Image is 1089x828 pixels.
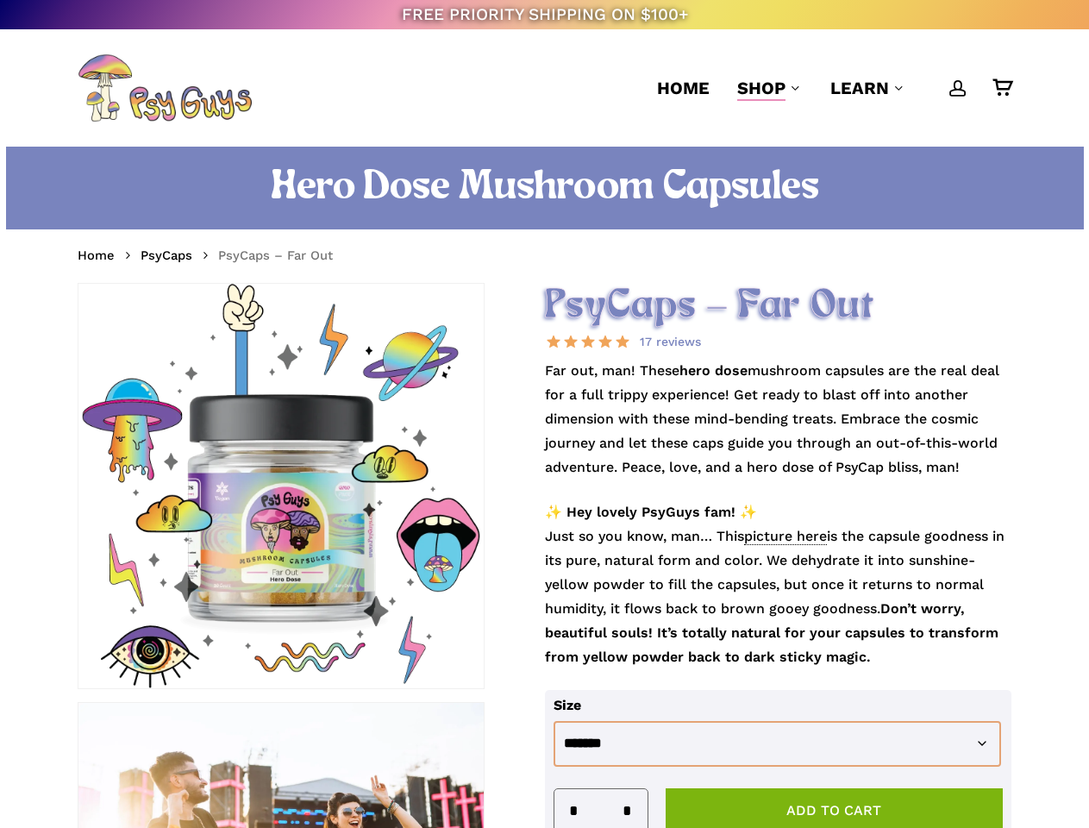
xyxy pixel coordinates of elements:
p: Just so you know, man… This is the capsule goodness in its pure, natural form and color. We dehyd... [545,500,1012,690]
strong: ✨ Hey lovely PsyGuys fam! ✨ [545,504,757,520]
h1: Hero Dose Mushroom Capsules [78,164,1011,212]
span: picture here [744,528,827,545]
img: PsyGuys [78,53,252,122]
span: PsyCaps – Far Out [218,248,333,263]
span: Learn [830,78,889,98]
span: Home [657,78,710,98]
a: PsyCaps [141,247,192,264]
a: Home [657,76,710,100]
strong: Don’t worry, beautiful souls! It’s totally natural for your capsules to transform from yellow pow... [545,600,998,665]
span: Shop [737,78,785,98]
a: Learn [830,76,906,100]
strong: hero dose [679,362,748,379]
p: Far out, man! These mushroom capsules are the real deal for a full trippy experience! Get ready t... [545,359,1012,500]
nav: Main Menu [643,29,1011,147]
a: Shop [737,76,803,100]
a: Home [78,247,115,264]
h2: PsyCaps – Far Out [545,283,1012,330]
label: Size [554,697,581,713]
